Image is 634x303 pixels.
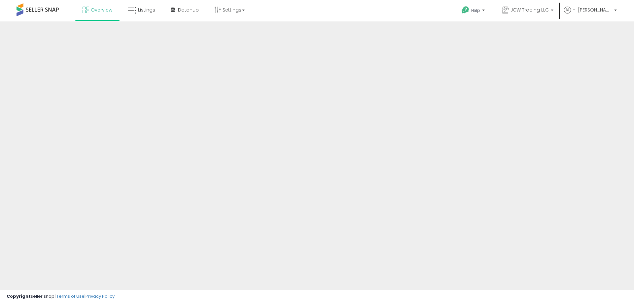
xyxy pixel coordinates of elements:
[7,293,31,299] strong: Copyright
[138,7,155,13] span: Listings
[471,8,480,13] span: Help
[461,6,470,14] i: Get Help
[564,7,617,21] a: Hi [PERSON_NAME]
[86,293,115,299] a: Privacy Policy
[178,7,199,13] span: DataHub
[7,293,115,300] div: seller snap | |
[91,7,112,13] span: Overview
[456,1,491,21] a: Help
[56,293,85,299] a: Terms of Use
[511,7,549,13] span: JCW Trading LLC
[573,7,612,13] span: Hi [PERSON_NAME]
